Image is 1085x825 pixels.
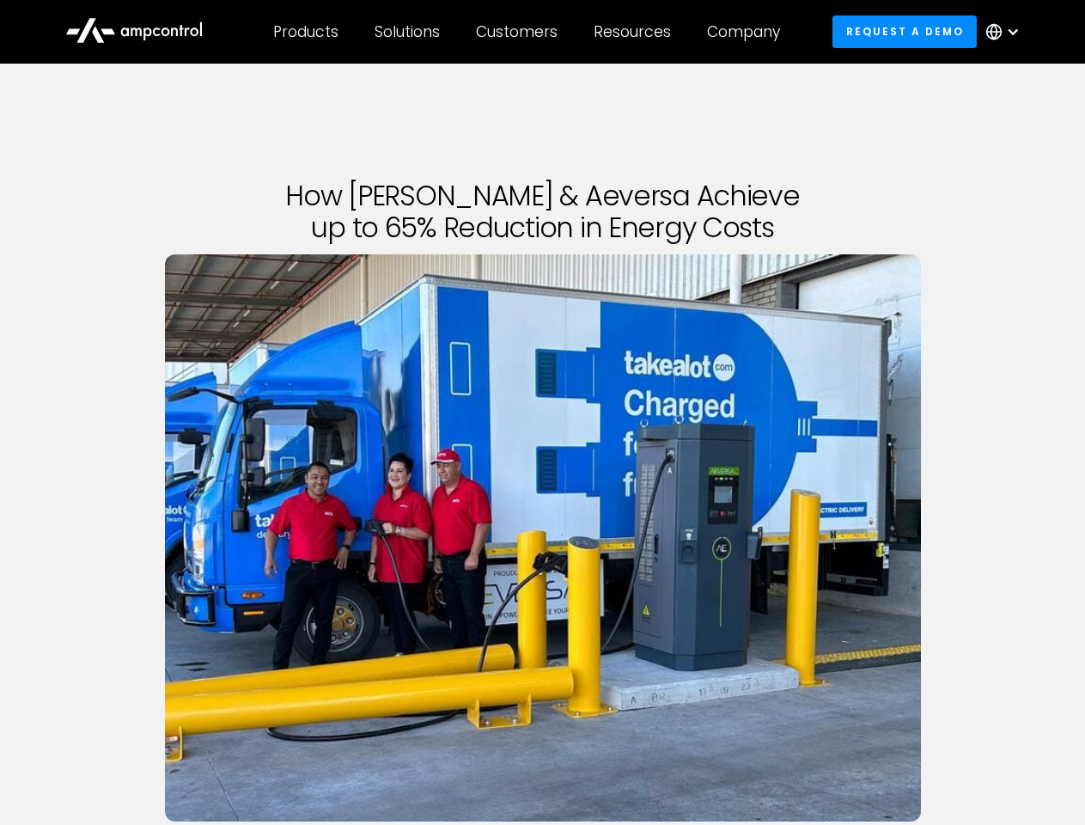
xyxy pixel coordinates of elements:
a: Request a demo [832,15,977,47]
div: Products [273,22,338,41]
div: Solutions [375,22,440,41]
div: Customers [476,22,558,41]
h1: How [PERSON_NAME] & Aeversa Achieve up to 65% Reduction in Energy Costs [165,180,921,244]
div: Resources [594,22,671,41]
div: Company [707,22,780,41]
